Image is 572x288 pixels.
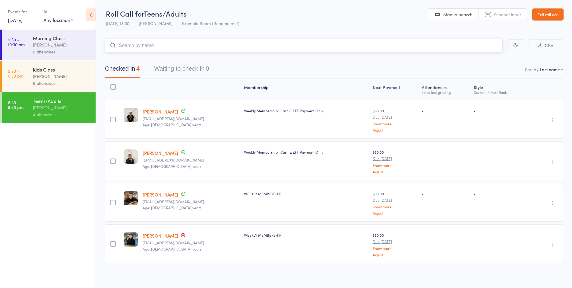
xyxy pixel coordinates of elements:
div: - [474,149,527,155]
div: $50.00 [373,232,417,256]
span: Age: [DEMOGRAPHIC_DATA] years [143,122,201,127]
img: image1749117602.png [124,108,138,122]
a: Exit roll call [532,8,564,21]
div: since last grading [422,90,469,94]
div: 0 attendees [33,48,90,55]
small: Edwinhuang720@gmail.com [143,200,239,204]
div: [PERSON_NAME] [33,104,90,111]
span: Age: [DEMOGRAPHIC_DATA] years [143,246,201,251]
div: WEEKLY MEMBERSHIP [244,191,368,196]
img: image1749117639.png [124,149,138,164]
span: Manual search [443,11,472,18]
div: - [422,149,469,155]
span: Example Room (Rename me!) [182,20,239,26]
a: Show more [373,163,417,167]
small: Due [DATE] [373,115,417,119]
div: [PERSON_NAME] [33,73,90,80]
button: Checked in4 [105,62,140,78]
small: Dlay95660@gmail.com [143,241,239,245]
div: At [43,7,73,17]
button: Waiting to check in0 [154,62,209,78]
div: 4 attendees [33,111,90,118]
div: Weekly Membership | Cash & EFT Payment Only [244,149,368,155]
div: Next Payment [370,81,420,97]
div: - [422,191,469,196]
div: $60.00 [373,149,417,173]
span: Age: [DEMOGRAPHIC_DATA] years [143,164,201,169]
div: Morning Class [33,35,90,41]
small: Due [DATE] [373,239,417,244]
a: 6:30 -8:30 pmTeens/Adults[PERSON_NAME]4 attendees [2,92,96,123]
span: Scanner input [494,11,521,18]
a: Adjust [373,170,417,174]
div: 6 attendees [33,80,90,87]
div: 4 [136,65,140,72]
label: Sort by [525,66,539,72]
a: Adjust [373,128,417,132]
a: Adjust [373,253,417,257]
span: Roll Call for [106,8,144,18]
div: $60.00 [373,191,417,215]
a: 5:30 -6:30 pmKids Class[PERSON_NAME]6 attendees [2,61,96,92]
img: image1752490200.png [124,232,138,247]
div: Teens/Adults [33,98,90,104]
div: 0 [206,65,209,72]
a: Show more [373,205,417,209]
small: Due [DATE] [373,156,417,161]
div: - [474,191,527,196]
a: Show more [373,246,417,250]
div: - [422,108,469,113]
a: [PERSON_NAME] [143,150,178,156]
span: Teens/Adults [144,8,187,18]
time: 5:30 - 6:30 pm [8,69,24,78]
button: CSV [529,39,563,52]
div: Current / Next Rank [474,90,527,94]
div: Last name [540,66,560,72]
div: Membership [242,81,370,97]
div: Events for [8,7,37,17]
input: Search by name [105,39,503,53]
a: [DATE] [8,17,23,23]
a: [PERSON_NAME] [143,191,178,198]
div: - [474,108,527,113]
a: 9:30 -10:30 amMorning Class[PERSON_NAME]0 attendees [2,30,96,60]
a: Adjust [373,211,417,215]
div: $60.00 [373,108,417,132]
a: [PERSON_NAME] [143,232,178,239]
div: Any location [43,17,73,23]
img: image1752144174.png [124,191,138,205]
small: donickolas@gmail.com [143,158,239,162]
a: [PERSON_NAME] [143,108,178,115]
time: 9:30 - 10:30 am [8,37,25,47]
small: matt.cierpisz@gmail.com [143,117,239,121]
div: Kids Class [33,66,90,73]
a: Show more [373,122,417,126]
span: [PERSON_NAME] [139,20,172,26]
span: Age: [DEMOGRAPHIC_DATA] years [143,205,201,210]
time: 6:30 - 8:30 pm [8,100,24,110]
div: - [474,232,527,238]
div: Weekly Membership | Cash & EFT Payment Only [244,108,368,113]
span: [DATE] 18:30 [106,20,129,26]
div: [PERSON_NAME] [33,41,90,48]
div: Style [471,81,529,97]
div: WEEKLY MEMBERSHIP [244,232,368,238]
div: - [422,232,469,238]
div: Atten­dances [419,81,471,97]
small: Due [DATE] [373,198,417,202]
